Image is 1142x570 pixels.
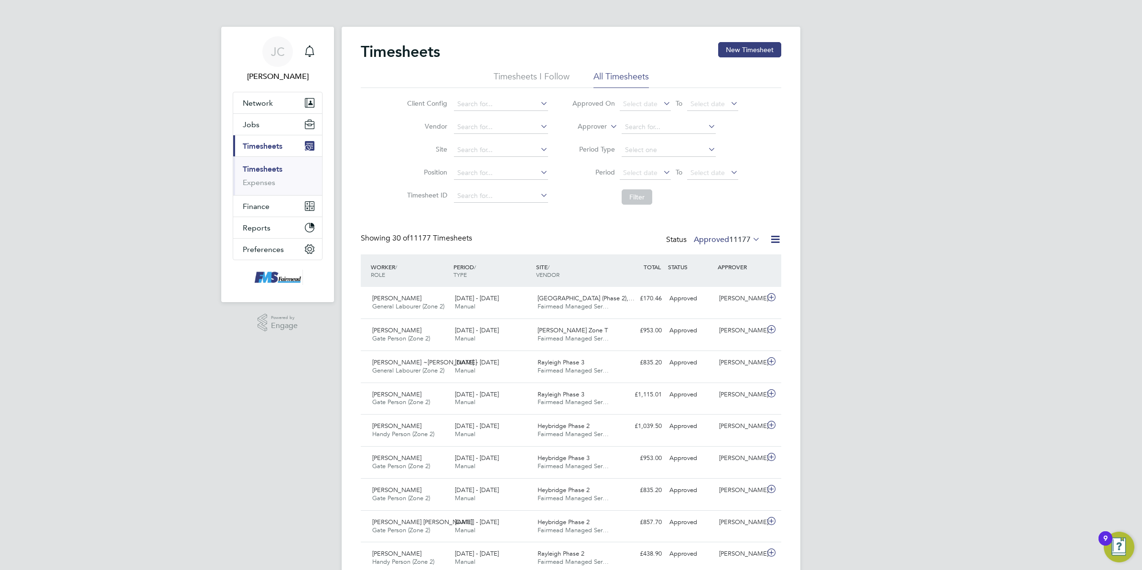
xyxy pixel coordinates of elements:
[243,178,275,187] a: Expenses
[715,387,765,403] div: [PERSON_NAME]
[538,302,609,310] span: Fairmead Managed Ser…
[455,518,499,526] span: [DATE] - [DATE]
[455,462,475,470] span: Manual
[243,223,270,232] span: Reports
[666,258,715,275] div: STATUS
[1103,538,1108,551] div: 9
[372,494,430,502] span: Gate Person (Zone 2)
[372,526,430,534] span: Gate Person (Zone 2)
[715,546,765,562] div: [PERSON_NAME]
[455,294,499,302] span: [DATE] - [DATE]
[616,482,666,498] div: £835.20
[644,263,661,271] span: TOTAL
[454,98,548,111] input: Search for...
[233,92,322,113] button: Network
[404,99,447,108] label: Client Config
[372,430,434,438] span: Handy Person (Zone 2)
[368,258,451,283] div: WORKER
[538,334,609,342] span: Fairmead Managed Ser…
[233,239,322,260] button: Preferences
[538,358,584,366] span: Rayleigh Phase 3
[673,166,685,178] span: To
[271,322,298,330] span: Engage
[538,494,609,502] span: Fairmead Managed Ser…
[221,27,334,302] nav: Main navigation
[233,196,322,217] button: Finance
[623,99,657,108] span: Select date
[534,258,616,283] div: SITE
[538,390,584,398] span: Rayleigh Phase 3
[666,418,715,434] div: Approved
[616,323,666,339] div: £953.00
[233,114,322,135] button: Jobs
[694,235,760,244] label: Approved
[538,454,590,462] span: Heybridge Phase 3
[372,549,421,558] span: [PERSON_NAME]
[404,122,447,131] label: Vendor
[616,355,666,371] div: £835.20
[233,71,323,82] span: Joanne Conway
[666,291,715,307] div: Approved
[622,143,716,157] input: Select one
[455,430,475,438] span: Manual
[372,398,430,406] span: Gate Person (Zone 2)
[233,36,323,82] a: JC[PERSON_NAME]
[372,294,421,302] span: [PERSON_NAME]
[548,263,549,271] span: /
[455,549,499,558] span: [DATE] - [DATE]
[258,314,298,332] a: Powered byEngage
[372,302,444,310] span: General Labourer (Zone 2)
[233,135,322,156] button: Timesheets
[404,168,447,176] label: Position
[572,99,615,108] label: Approved On
[361,42,440,61] h2: Timesheets
[715,515,765,530] div: [PERSON_NAME]
[455,486,499,494] span: [DATE] - [DATE]
[616,291,666,307] div: £170.46
[361,233,474,243] div: Showing
[673,97,685,110] span: To
[372,366,444,374] span: General Labourer (Zone 2)
[715,258,765,275] div: APPROVER
[455,454,499,462] span: [DATE] - [DATE]
[243,120,259,129] span: Jobs
[455,526,475,534] span: Manual
[715,450,765,466] div: [PERSON_NAME]
[392,233,409,243] span: 30 of
[451,258,534,283] div: PERIOD
[233,270,323,285] a: Go to home page
[538,294,635,302] span: [GEOGRAPHIC_DATA] (Phase 2),…
[454,166,548,180] input: Search for...
[474,263,476,271] span: /
[616,387,666,403] div: £1,115.01
[455,398,475,406] span: Manual
[1104,532,1134,562] button: Open Resource Center, 9 new notifications
[536,271,560,278] span: VENDOR
[538,549,584,558] span: Rayleigh Phase 2
[372,518,473,526] span: [PERSON_NAME] [PERSON_NAME]
[564,122,607,132] label: Approver
[372,390,421,398] span: [PERSON_NAME]
[233,217,322,238] button: Reports
[729,235,751,244] span: 11177
[666,515,715,530] div: Approved
[453,271,467,278] span: TYPE
[455,366,475,374] span: Manual
[271,314,298,322] span: Powered by
[395,263,397,271] span: /
[455,390,499,398] span: [DATE] - [DATE]
[622,121,716,134] input: Search for...
[372,326,421,334] span: [PERSON_NAME]
[593,71,649,88] li: All Timesheets
[404,145,447,153] label: Site
[538,486,590,494] span: Heybridge Phase 2
[243,202,269,211] span: Finance
[243,164,282,174] a: Timesheets
[252,270,303,285] img: f-mead-logo-retina.png
[718,42,781,57] button: New Timesheet
[372,334,430,342] span: Gate Person (Zone 2)
[690,168,725,177] span: Select date
[372,486,421,494] span: [PERSON_NAME]
[271,45,285,58] span: JC
[616,418,666,434] div: £1,039.50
